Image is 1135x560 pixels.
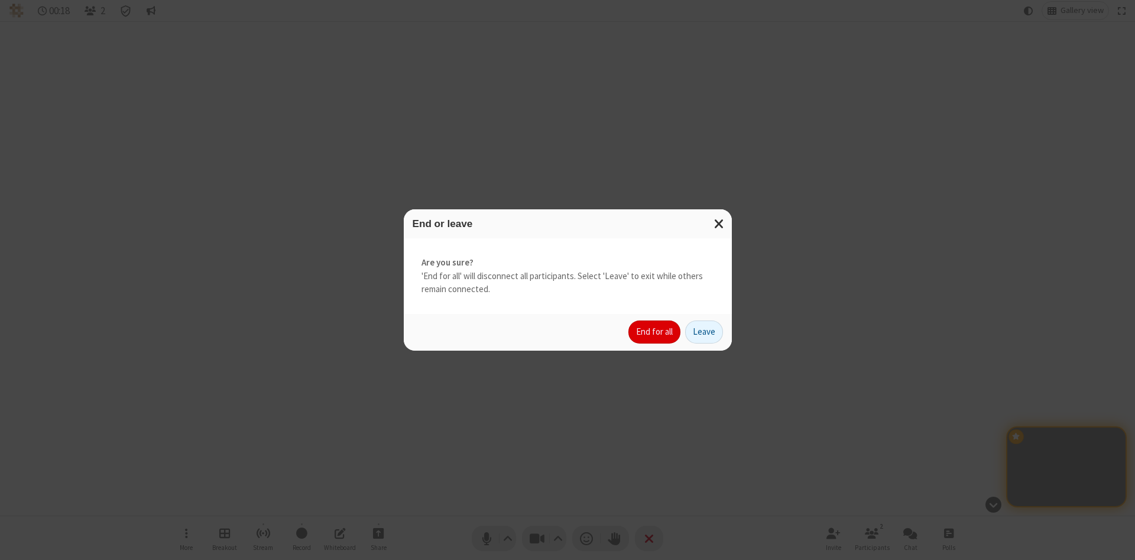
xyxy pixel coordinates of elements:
strong: Are you sure? [421,256,714,270]
button: Leave [685,321,723,344]
button: Close modal [707,209,732,238]
div: 'End for all' will disconnect all participants. Select 'Leave' to exit while others remain connec... [404,238,732,314]
button: End for all [628,321,680,344]
h3: End or leave [413,218,723,229]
